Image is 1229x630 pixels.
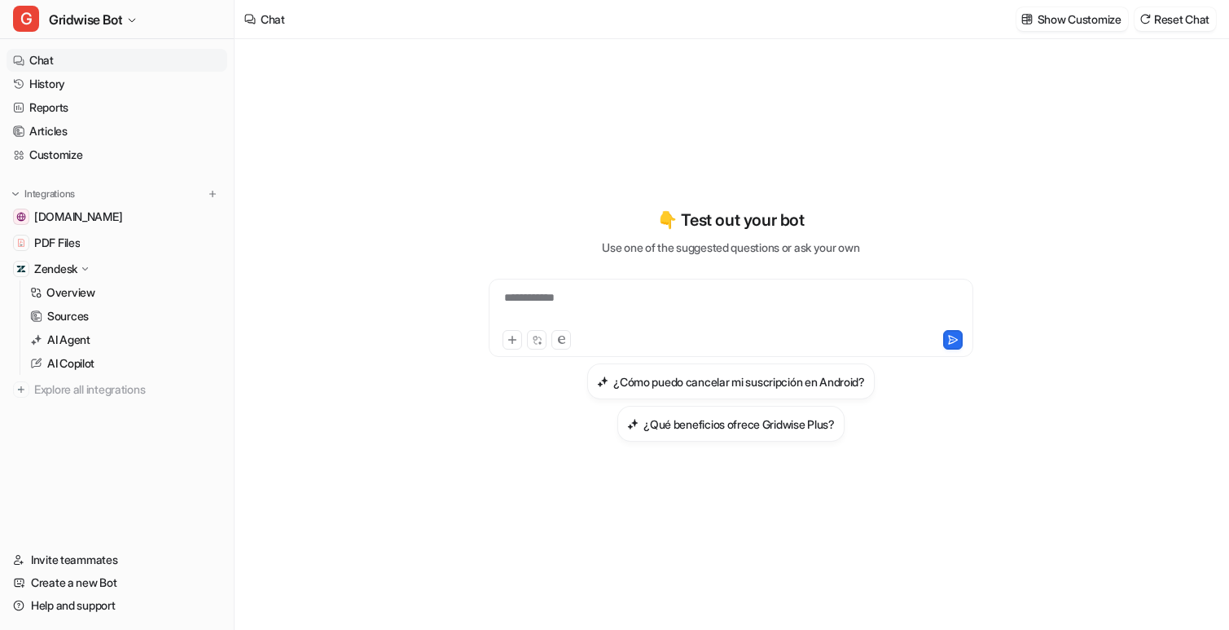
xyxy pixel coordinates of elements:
[657,208,804,232] p: 👇 Test out your bot
[13,6,39,32] span: G
[47,308,89,324] p: Sources
[261,11,285,28] div: Chat
[34,209,122,225] span: [DOMAIN_NAME]
[587,363,875,399] button: ¿Cómo puedo cancelar mi suscripción en Android?¿Cómo puedo cancelar mi suscripción en Android?
[34,235,80,251] span: PDF Files
[1038,11,1121,28] p: Show Customize
[7,120,227,143] a: Articles
[207,188,218,200] img: menu_add.svg
[7,96,227,119] a: Reports
[24,352,227,375] a: AI Copilot
[7,378,227,401] a: Explore all integrations
[46,284,95,301] p: Overview
[1021,13,1033,25] img: customize
[49,8,122,31] span: Gridwise Bot
[1139,13,1151,25] img: reset
[643,416,835,433] h3: ¿Qué beneficios ofrece Gridwise Plus?
[7,205,227,228] a: gridwise.io[DOMAIN_NAME]
[597,376,608,388] img: ¿Cómo puedo cancelar mi suscripción en Android?
[24,328,227,351] a: AI Agent
[24,187,75,200] p: Integrations
[7,49,227,72] a: Chat
[47,332,90,348] p: AI Agent
[24,305,227,328] a: Sources
[10,188,21,200] img: expand menu
[617,406,845,442] button: ¿Qué beneficios ofrece Gridwise Plus?¿Qué beneficios ofrece Gridwise Plus?
[24,281,227,304] a: Overview
[16,238,26,248] img: PDF Files
[16,212,26,222] img: gridwise.io
[34,261,77,277] p: Zendesk
[7,186,80,202] button: Integrations
[34,377,221,403] span: Explore all integrations
[7,571,227,594] a: Create a new Bot
[16,264,26,274] img: Zendesk
[13,381,29,398] img: explore all integrations
[1135,7,1216,31] button: Reset Chat
[602,239,859,256] p: Use one of the suggested questions or ask your own
[7,231,227,254] a: PDF FilesPDF Files
[1016,7,1128,31] button: Show Customize
[7,548,227,571] a: Invite teammates
[627,418,639,430] img: ¿Qué beneficios ofrece Gridwise Plus?
[7,73,227,95] a: History
[47,355,94,372] p: AI Copilot
[613,373,865,390] h3: ¿Cómo puedo cancelar mi suscripción en Android?
[7,143,227,166] a: Customize
[7,594,227,617] a: Help and support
